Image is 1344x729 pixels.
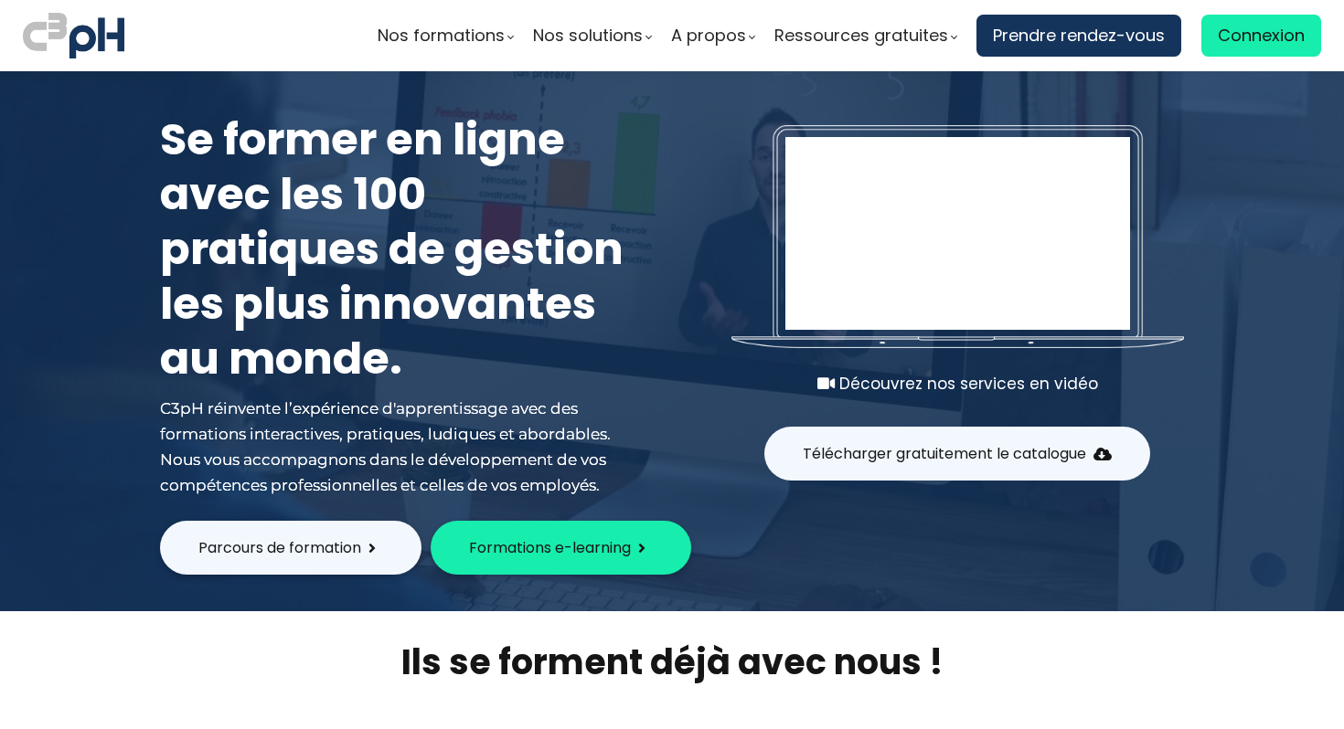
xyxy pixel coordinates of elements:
h2: Ils se forment déjà avec nous ! [137,639,1207,685]
a: Connexion [1201,15,1321,57]
span: Nos solutions [533,22,643,49]
button: Parcours de formation [160,521,421,575]
div: C3pH réinvente l’expérience d'apprentissage avec des formations interactives, pratiques, ludiques... [160,396,635,498]
span: Ressources gratuites [774,22,948,49]
a: Prendre rendez-vous [976,15,1181,57]
span: A propos [671,22,746,49]
span: Connexion [1218,22,1305,49]
img: logo C3PH [23,9,124,62]
button: Formations e-learning [431,521,691,575]
h1: Se former en ligne avec les 100 pratiques de gestion les plus innovantes au monde. [160,112,635,386]
div: Découvrez nos services en vidéo [731,371,1184,396]
span: Télécharger gratuitement le catalogue [803,442,1086,465]
button: Télécharger gratuitement le catalogue [764,427,1150,481]
span: Formations e-learning [469,536,631,559]
span: Nos formations [378,22,505,49]
span: Parcours de formation [198,536,361,559]
span: Prendre rendez-vous [993,22,1165,49]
